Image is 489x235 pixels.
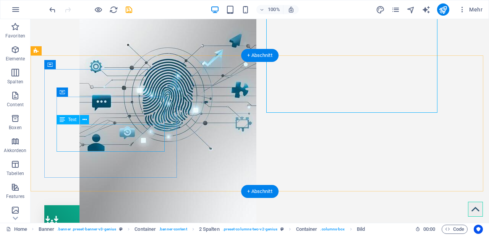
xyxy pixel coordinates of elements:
[357,225,365,234] span: Klick zum Auswählen. Doppelklick zum Bearbeiten
[422,5,431,14] i: AI Writer
[6,56,25,62] p: Elemente
[458,6,483,13] span: Mehr
[5,33,25,39] p: Favoriten
[442,225,468,234] button: Code
[9,125,22,131] p: Boxen
[6,225,27,234] a: Klick, um Auswahl aufzuheben. Doppelklick öffnet Seitenverwaltung
[241,49,279,62] div: + Abschnitt
[439,5,447,14] i: Veröffentlichen
[199,225,220,234] span: Klick zum Auswählen. Doppelklick zum Bearbeiten
[422,5,431,14] button: text_generator
[376,5,385,14] button: design
[241,185,279,198] div: + Abschnitt
[57,225,116,234] span: . banner .preset-banner-v3-genius
[39,225,55,234] span: Klick zum Auswählen. Doppelklick zum Bearbeiten
[48,5,57,14] button: undo
[320,225,345,234] span: . columns-box
[159,225,187,234] span: . banner-content
[437,3,449,16] button: publish
[119,227,123,231] i: Dieses Element ist ein anpassbares Preset
[296,225,317,234] span: Klick zum Auswählen. Doppelklick zum Bearbeiten
[474,225,483,234] button: Usercentrics
[445,225,464,234] span: Code
[125,5,133,14] i: Save (Ctrl+S)
[280,227,284,231] i: Dieses Element ist ein anpassbares Preset
[423,225,435,234] span: 00 00
[376,5,385,14] i: Design (Strg+Alt+Y)
[391,5,400,14] i: Seiten (Strg+Alt+S)
[391,5,400,14] button: pages
[223,225,278,234] span: . preset-columns-two-v2-genius
[68,117,76,122] span: Text
[256,5,283,14] button: 100%
[406,5,415,14] i: Navigator
[134,225,156,234] span: Klick zum Auswählen. Doppelklick zum Bearbeiten
[48,5,57,14] i: Rückgängig: Button ändern (Strg+Z)
[7,102,24,108] p: Content
[7,79,23,85] p: Spalten
[6,170,24,177] p: Tabellen
[39,225,365,234] nav: breadcrumb
[124,5,133,14] button: save
[455,3,486,16] button: Mehr
[109,5,118,14] button: reload
[268,5,280,14] h6: 100%
[4,147,26,154] p: Akkordeon
[429,226,430,232] span: :
[109,5,118,14] i: Seite neu laden
[415,225,436,234] h6: Session-Zeit
[288,6,295,13] i: Bei Größenänderung Zoomstufe automatisch an das gewählte Gerät anpassen.
[6,193,24,199] p: Features
[406,5,416,14] button: navigator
